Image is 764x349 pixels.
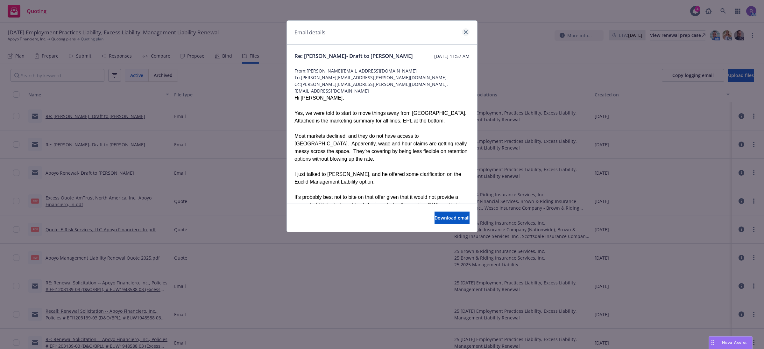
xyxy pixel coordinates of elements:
h1: Email details [294,28,325,37]
span: Re: [PERSON_NAME]- Draft to [PERSON_NAME] [294,52,413,60]
div: It's probably best not to bite on that offer given that it would not provide a separate EPL limit... [294,193,470,224]
span: From: [PERSON_NAME][EMAIL_ADDRESS][DOMAIN_NAME] [294,67,470,74]
div: I just talked to [PERSON_NAME], and he offered some clarification on the Euclid Management Liabil... [294,171,470,186]
span: Cc: [PERSON_NAME][EMAIL_ADDRESS][PERSON_NAME][DOMAIN_NAME],[EMAIL_ADDRESS][DOMAIN_NAME] [294,81,470,94]
span: [DATE] 11:57 AM [434,53,470,59]
div: Hi [PERSON_NAME], [294,94,470,102]
span: Nova Assist [722,340,747,345]
span: To: [PERSON_NAME][EMAIL_ADDRESS][PERSON_NAME][DOMAIN_NAME] [294,74,470,81]
button: Download email [435,212,470,224]
span: Download email [435,215,470,221]
button: Nova Assist [709,336,753,349]
div: Yes, we were told to start to move things away from [GEOGRAPHIC_DATA]. Attached is the marketing ... [294,109,470,125]
div: Drag to move [709,337,717,349]
div: Most markets declined, and they do not have access to [GEOGRAPHIC_DATA]. Apparently, wage and hou... [294,132,470,163]
a: close [462,28,470,36]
